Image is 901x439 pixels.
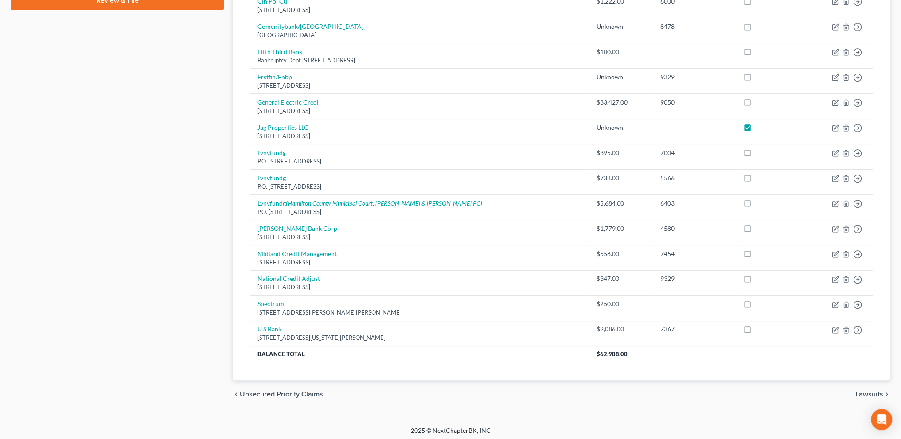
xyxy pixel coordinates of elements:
div: Open Intercom Messenger [871,409,892,430]
a: Lvnvfundg [257,174,286,182]
div: [STREET_ADDRESS] [257,233,582,241]
a: Spectrum [257,300,284,307]
div: 9329 [660,73,729,82]
div: $558.00 [597,249,647,258]
div: 7454 [660,249,729,258]
div: [STREET_ADDRESS] [257,82,582,90]
a: Fifth Third Bank [257,48,302,55]
div: [GEOGRAPHIC_DATA] [257,31,582,39]
div: [STREET_ADDRESS] [257,258,582,267]
div: [STREET_ADDRESS][US_STATE][PERSON_NAME] [257,334,582,342]
div: 9329 [660,274,729,283]
div: 7004 [660,148,729,157]
div: $5,684.00 [597,199,647,208]
i: (Hamilton County Municipal Court, [PERSON_NAME] & [PERSON_NAME] PC) [286,199,482,207]
div: 7367 [660,325,729,334]
div: 4580 [660,224,729,233]
div: 6403 [660,199,729,208]
a: Jag Properties LLC [257,124,308,131]
div: [STREET_ADDRESS] [257,6,582,14]
div: $1,779.00 [597,224,647,233]
a: Lvnvfundg [257,149,286,156]
a: U S Bank [257,325,281,333]
span: Lawsuits [855,391,883,398]
i: chevron_right [883,391,890,398]
div: $738.00 [597,174,647,183]
div: [STREET_ADDRESS][PERSON_NAME][PERSON_NAME] [257,308,582,317]
div: 5566 [660,174,729,183]
div: $395.00 [597,148,647,157]
a: Comenitybank/[GEOGRAPHIC_DATA] [257,23,363,30]
a: [PERSON_NAME] Bank Corp [257,225,337,232]
div: 8478 [660,22,729,31]
a: Midland Credit Management [257,250,337,257]
div: P.O. [STREET_ADDRESS] [257,208,582,216]
div: Unknown [597,73,647,82]
div: [STREET_ADDRESS] [257,283,582,291]
div: $33,427.00 [597,98,647,107]
div: $2,086.00 [597,325,647,334]
a: National Credit Adjust [257,275,320,282]
th: Balance Total [250,346,589,362]
i: chevron_left [233,391,240,398]
div: Unknown [597,123,647,132]
div: 9050 [660,98,729,107]
div: P.O. [STREET_ADDRESS] [257,157,582,166]
div: $250.00 [597,299,647,308]
span: Unsecured Priority Claims [240,391,323,398]
div: $347.00 [597,274,647,283]
div: [STREET_ADDRESS] [257,107,582,115]
a: Lvnvfundg(Hamilton County Municipal Court, [PERSON_NAME] & [PERSON_NAME] PC) [257,199,482,207]
a: Frstfin/Fnbp [257,73,292,81]
a: General Electric Credi [257,98,319,106]
div: Bankruptcy Dept [STREET_ADDRESS] [257,56,582,65]
button: chevron_left Unsecured Priority Claims [233,391,323,398]
div: [STREET_ADDRESS] [257,132,582,140]
div: Unknown [597,22,647,31]
div: P.O. [STREET_ADDRESS] [257,183,582,191]
div: $100.00 [597,47,647,56]
button: Lawsuits chevron_right [855,391,890,398]
span: $62,988.00 [597,350,628,357]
